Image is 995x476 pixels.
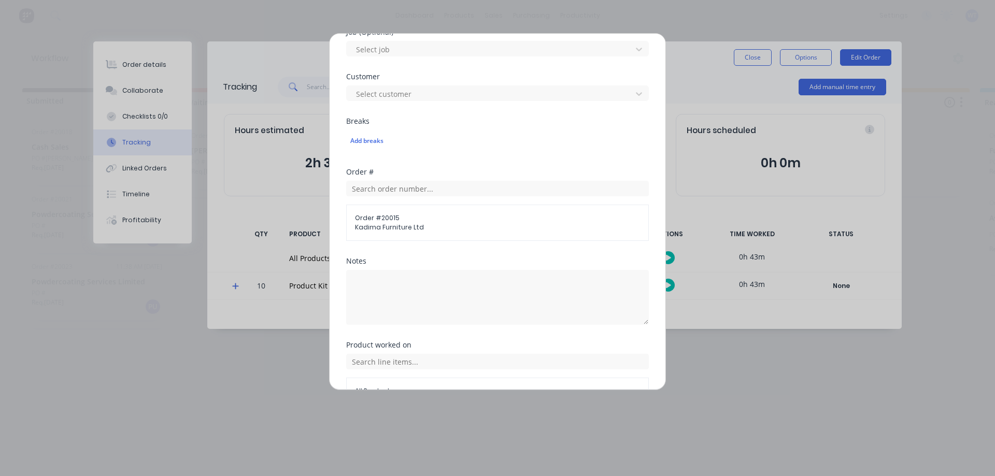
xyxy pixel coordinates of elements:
div: Order # [346,168,649,176]
div: Product worked on [346,341,649,349]
span: All Products [355,386,640,396]
div: Job (Optional) [346,28,649,36]
input: Search line items... [346,354,649,369]
div: Add breaks [350,134,645,148]
div: Notes [346,257,649,265]
span: Order # 20015 [355,213,640,223]
span: Kadima Furniture Ltd [355,223,640,232]
input: Search order number... [346,181,649,196]
div: Breaks [346,118,649,125]
div: Customer [346,73,649,80]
